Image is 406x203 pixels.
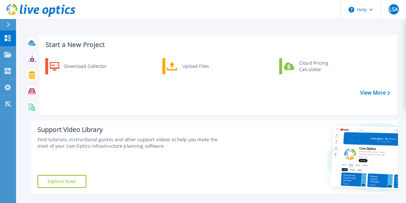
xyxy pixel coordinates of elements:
[360,90,390,96] a: View More
[162,58,228,74] a: Upload Files
[389,7,398,12] span: LSA
[38,125,228,134] div: Support Video Library
[61,60,109,73] div: Download Collector
[279,58,345,74] a: Cloud Pricing Calculator
[38,175,86,188] a: Explore Now!
[296,60,343,73] div: Cloud Pricing Calculator
[38,136,228,149] div: Find tutorials, instructional guides and other support videos to help you make the most of your L...
[179,60,227,73] div: Upload Files
[46,41,390,48] h3: Start a New Project
[45,58,111,74] a: Download Collector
